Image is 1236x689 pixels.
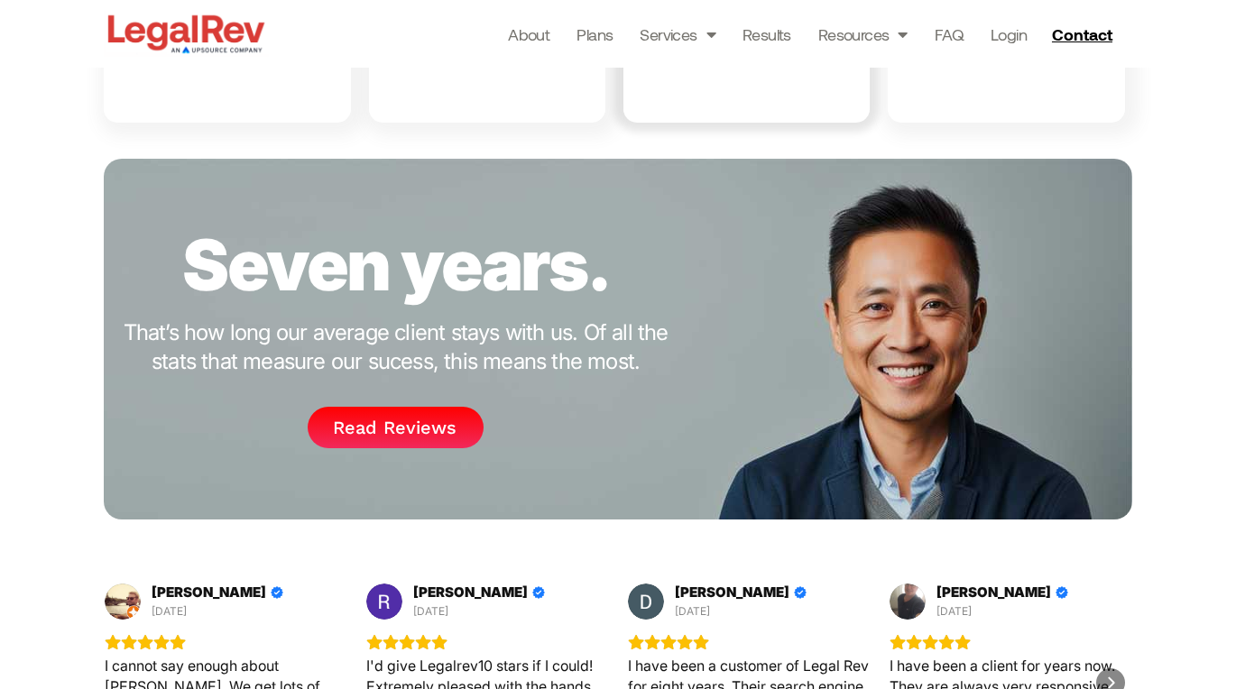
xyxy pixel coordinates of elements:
[366,634,608,650] div: Rating: 5.0 out of 5
[152,584,266,601] span: [PERSON_NAME]
[890,583,926,620] a: View on Google
[105,583,141,620] img: Dan DelMain
[122,318,669,376] p: That’s how long our average client stays with us. Of all the stats that measure our sucess, this ...
[413,584,528,601] span: [PERSON_NAME]
[366,583,402,620] a: View on Google
[152,604,187,619] div: [DATE]
[413,604,448,619] div: [DATE]
[936,584,1051,601] span: [PERSON_NAME]
[628,583,664,620] img: Dave King
[308,407,484,448] a: Read Reviews
[628,634,870,650] div: Rating: 5.0 out of 5
[794,586,807,599] div: Verified Customer
[890,634,1131,650] div: Rating: 5.0 out of 5
[366,583,402,620] img: Roxy Manesh
[105,634,346,650] div: Rating: 5.0 out of 5
[532,586,545,599] div: Verified Customer
[675,604,710,619] div: [DATE]
[105,583,141,620] a: View on Google
[936,584,1068,601] a: Review by John Strazzulla
[675,584,789,601] span: [PERSON_NAME]
[413,584,545,601] a: Review by Roxy Manesh
[1056,586,1068,599] div: Verified Customer
[675,584,807,601] a: Review by Dave King
[152,584,283,601] a: Review by Dan DelMain
[936,604,972,619] div: [DATE]
[628,583,664,620] a: View on Google
[333,418,457,436] span: Read Reviews
[122,230,669,300] p: Seven years.
[271,586,283,599] div: Verified Customer
[890,583,926,620] img: John Strazzulla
